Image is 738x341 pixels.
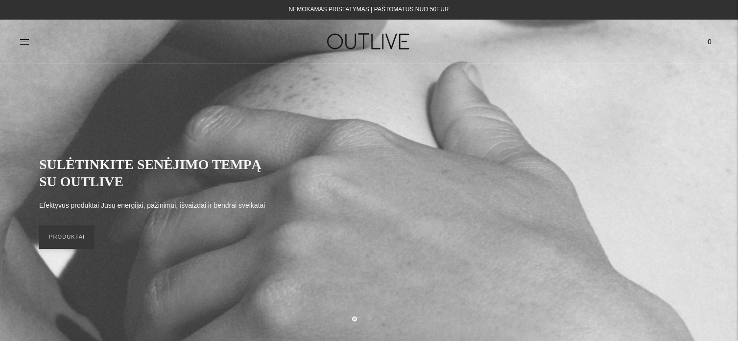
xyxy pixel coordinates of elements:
a: 0 [701,31,718,52]
button: Move carousel to slide 1 [352,317,357,321]
span: 0 [703,35,716,49]
a: PRODUKTAI [39,225,95,249]
button: Move carousel to slide 2 [367,316,372,320]
p: Efektyvūs produktai Jūsų energijai, pažinimui, išvaizdai ir bendrai sveikatai [39,200,265,212]
img: OUTLIVE [308,24,430,58]
button: Move carousel to slide 3 [381,316,386,320]
h2: SULĖTINKITE SENĖJIMO TEMPĄ SU OUTLIVE [39,156,274,190]
div: NEMOKAMAS PRISTATYMAS Į PAŠTOMATUS NUO 50EUR [289,4,449,16]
